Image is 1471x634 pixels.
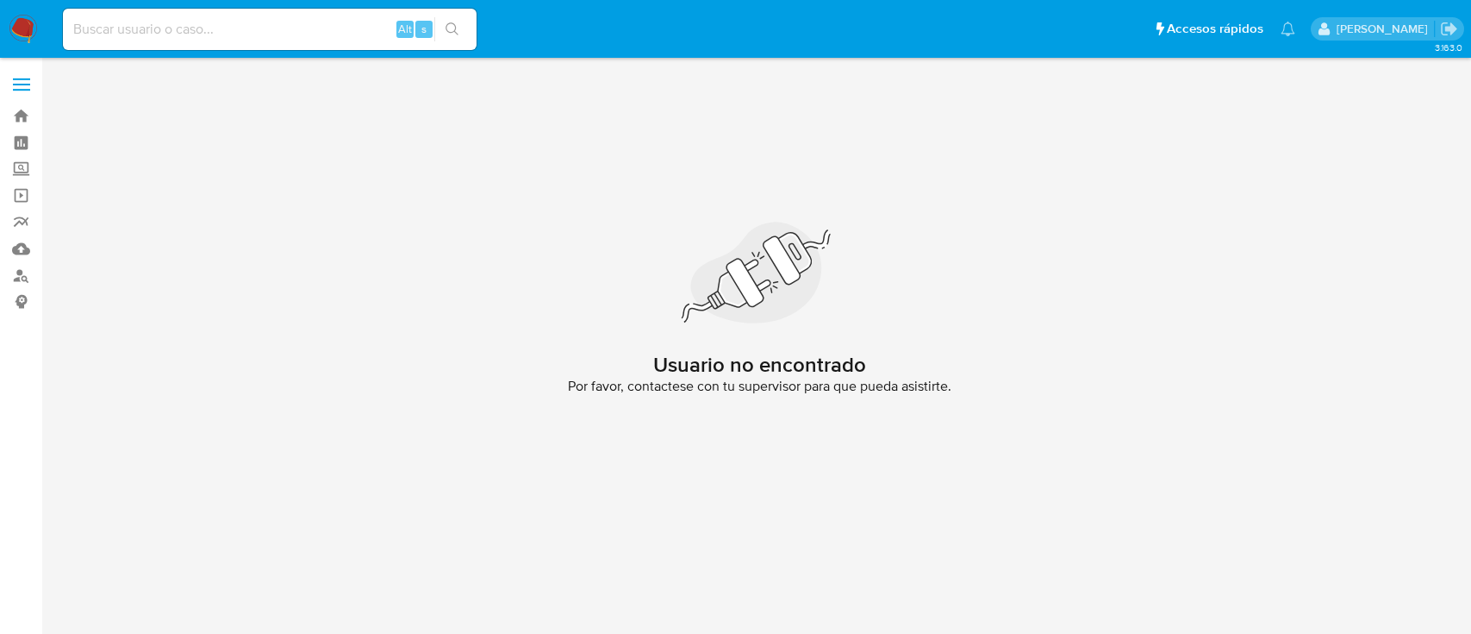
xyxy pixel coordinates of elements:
p: fernando.ftapiamartinez@mercadolibre.com.mx [1337,21,1434,37]
a: Notificaciones [1281,22,1295,36]
input: Buscar usuario o caso... [63,18,477,41]
span: s [421,21,427,37]
a: Salir [1440,20,1458,38]
span: Por favor, contactese con tu supervisor para que pueda asistirte. [568,378,951,395]
h2: Usuario no encontrado [653,352,866,378]
span: Alt [398,21,412,37]
span: Accesos rápidos [1167,20,1263,38]
button: search-icon [434,17,470,41]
